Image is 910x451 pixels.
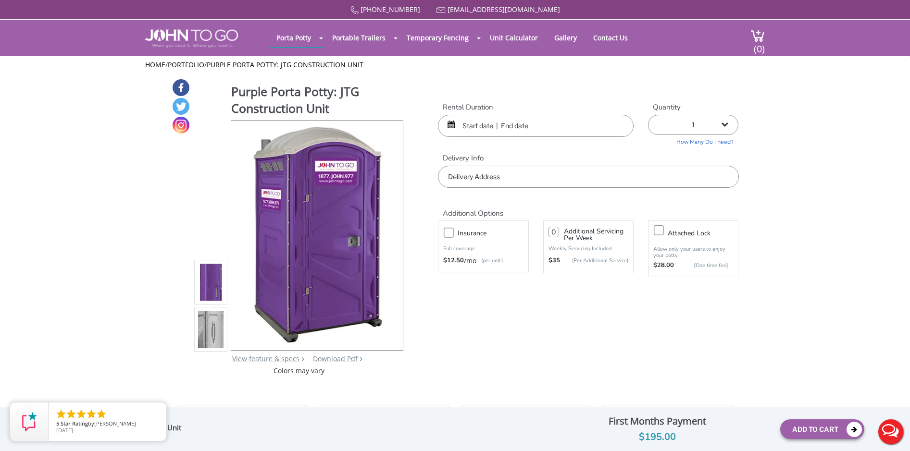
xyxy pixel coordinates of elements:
[443,244,523,254] p: Full coverage
[244,121,390,347] img: Product
[145,29,238,48] img: JOHN to go
[61,420,88,427] span: Star Rating
[173,79,189,96] a: Facebook
[55,408,67,420] li: 
[168,60,204,69] a: Portfolio
[872,413,910,451] button: Live Chat
[448,5,560,14] a: [EMAIL_ADDRESS][DOMAIN_NAME]
[548,256,560,266] strong: $35
[443,256,464,266] strong: $12.50
[438,166,738,188] input: Delivery Address
[173,98,189,115] a: Twitter
[436,7,446,13] img: Mail
[96,408,107,420] li: 
[56,420,59,427] span: 5
[231,83,404,119] h1: Purple Porta Potty: JTG Construction Unit
[399,28,476,47] a: Temporary Fencing
[145,60,165,69] a: Home
[750,29,765,42] img: cart a
[86,408,97,420] li: 
[483,28,545,47] a: Unit Calculator
[438,102,634,112] label: Rental Duration
[75,408,87,420] li: 
[653,261,674,270] strong: $28.00
[56,427,73,434] span: [DATE]
[232,354,299,363] a: View feature & specs
[668,227,743,239] h3: Attached lock
[560,257,628,264] p: (Per Additional Service)
[548,227,559,237] input: 0
[20,412,39,431] img: Review Rating
[269,28,318,47] a: Porta Potty
[548,245,628,252] p: Weekly Servicing Included
[198,171,224,397] img: Product
[56,421,159,427] span: by
[542,429,773,445] div: $195.00
[648,135,738,146] a: How Many Do I need?
[438,115,634,137] input: Start date | End date
[207,60,363,69] a: Purple Porta Potty: JTG Construction Unit
[443,256,523,266] div: /mo
[547,28,584,47] a: Gallery
[301,357,304,361] img: right arrow icon
[586,28,635,47] a: Contact Us
[325,28,393,47] a: Portable Trailers
[145,60,765,70] ul: / /
[753,35,765,55] span: (0)
[542,413,773,429] div: First Months Payment
[65,408,77,420] li: 
[313,354,358,363] a: Download Pdf
[198,218,224,444] img: Product
[476,256,503,266] p: (per unit)
[679,261,728,270] p: {One time fee}
[648,102,738,112] label: Quantity
[350,6,359,14] img: Call
[780,419,864,439] button: Add To Cart
[360,357,362,361] img: chevron.png
[173,117,189,134] a: Instagram
[653,246,733,258] p: Allow only your users to enjoy your potty.
[194,366,404,376] div: Colors may vary
[458,227,533,239] h3: Insurance
[564,228,628,242] h3: Additional Servicing Per Week
[94,420,136,427] span: [PERSON_NAME]
[438,197,738,218] h2: Additional Options
[438,153,738,163] label: Delivery Info
[361,5,420,14] a: [PHONE_NUMBER]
